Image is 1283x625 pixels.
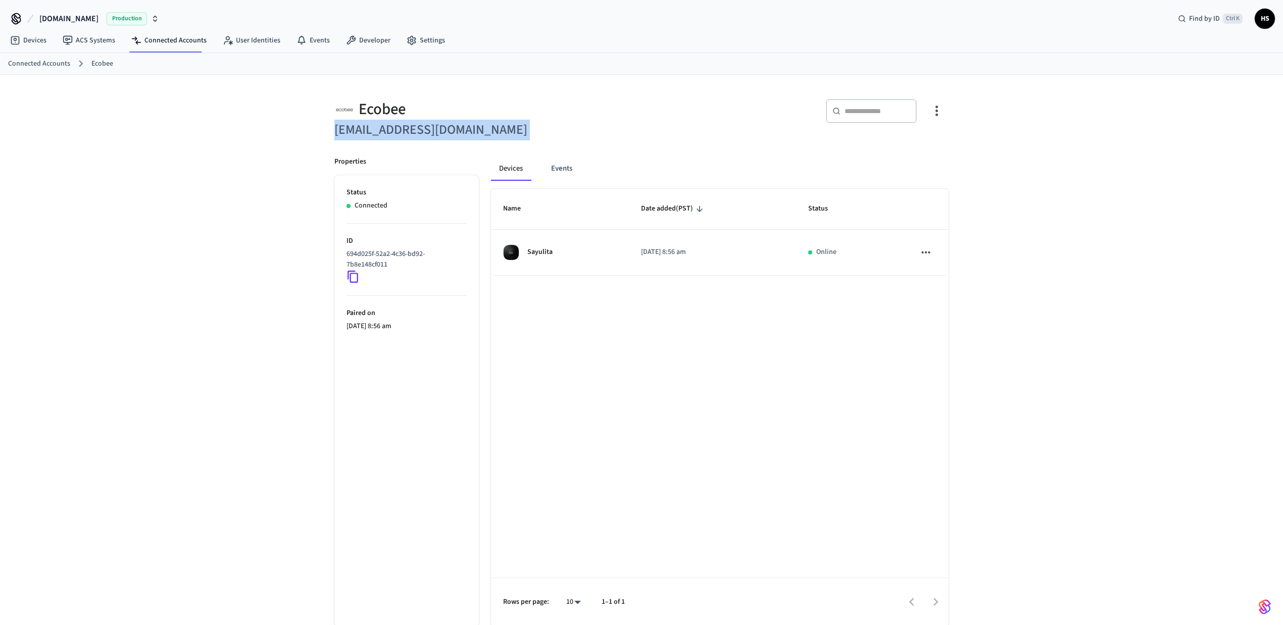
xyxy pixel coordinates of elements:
a: Devices [2,31,55,49]
a: Developer [338,31,399,49]
button: Devices [491,157,531,181]
span: HS [1256,10,1274,28]
p: Connected [355,200,387,211]
table: sticky table [491,189,949,276]
a: Ecobee [91,59,113,69]
span: Date added(PST) [641,201,706,217]
a: Connected Accounts [123,31,215,49]
span: Find by ID [1189,14,1220,24]
img: SeamLogoGradient.69752ec5.svg [1259,599,1271,615]
p: 1–1 of 1 [602,597,625,607]
a: Settings [399,31,453,49]
div: connected account tabs [491,157,949,181]
span: Status [808,201,841,217]
p: Paired on [347,308,467,319]
a: ACS Systems [55,31,123,49]
img: ecobee_lite_3 [503,244,519,261]
a: Connected Accounts [8,59,70,69]
button: Events [543,157,580,181]
p: Sayulita [527,247,553,257]
p: [DATE] 8:56 am [641,247,784,257]
p: 694d025f-52a2-4c36-bd92-7b8e148cf011 [347,249,463,270]
h6: [EMAIL_ADDRESS][DOMAIN_NAME] [334,120,635,140]
div: Ecobee [334,99,635,120]
span: Name [503,201,534,217]
p: Rows per page: [503,597,549,607]
img: ecobee_logo_square [334,99,355,120]
div: 10 [561,595,585,609]
p: ID [347,236,467,246]
button: HS [1255,9,1275,29]
span: Ctrl K [1223,14,1243,24]
p: Online [816,247,836,257]
span: Production [107,12,147,25]
a: Events [288,31,338,49]
p: Status [347,187,467,198]
a: User Identities [215,31,288,49]
span: [DOMAIN_NAME] [39,13,98,25]
p: [DATE] 8:56 am [347,321,467,332]
p: Properties [334,157,366,167]
div: Find by IDCtrl K [1170,10,1251,28]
